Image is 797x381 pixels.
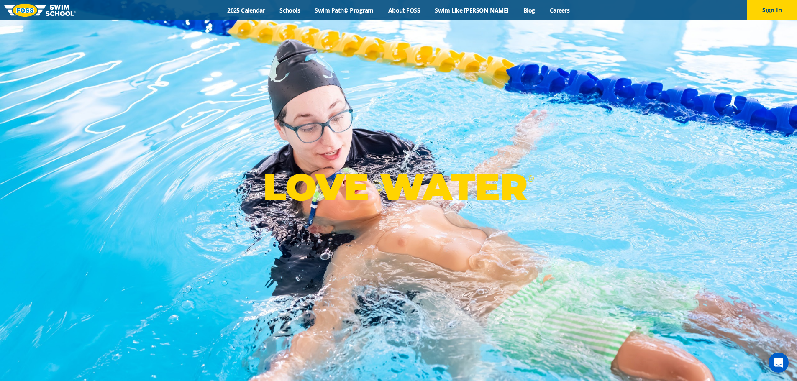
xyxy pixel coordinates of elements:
[516,6,542,14] a: Blog
[308,6,381,14] a: Swim Path® Program
[263,165,534,210] p: LOVE WATER
[272,6,308,14] a: Schools
[769,353,789,373] div: Open Intercom Messenger
[527,173,534,184] sup: ®
[4,4,76,17] img: FOSS Swim School Logo
[381,6,428,14] a: About FOSS
[542,6,577,14] a: Careers
[428,6,516,14] a: Swim Like [PERSON_NAME]
[220,6,272,14] a: 2025 Calendar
